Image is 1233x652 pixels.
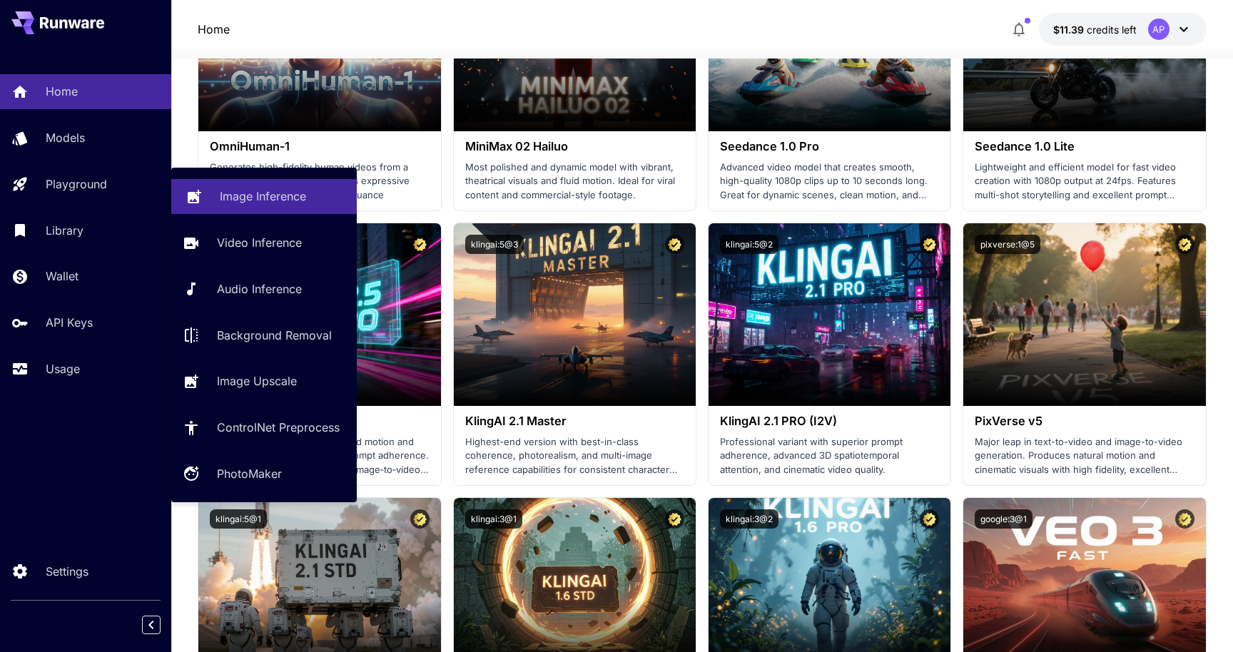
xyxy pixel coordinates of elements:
[454,223,696,406] img: alt
[465,235,524,254] button: klingai:5@3
[217,234,302,251] p: Video Inference
[198,21,230,38] nav: breadcrumb
[171,272,357,307] a: Audio Inference
[720,435,939,477] p: Professional variant with superior prompt adherence, advanced 3D spatiotemporal attention, and ci...
[720,161,939,203] p: Advanced video model that creates smooth, high-quality 1080p clips up to 10 seconds long. Great f...
[217,280,302,297] p: Audio Inference
[1087,24,1137,36] span: credits left
[410,509,430,529] button: Certified Model – Vetted for best performance and includes a commercial license.
[1053,24,1087,36] span: $11.39
[465,161,684,203] p: Most polished and dynamic model with vibrant, theatrical visuals and fluid motion. Ideal for vira...
[1039,13,1207,46] button: $11.3913
[46,175,107,193] p: Playground
[220,188,306,205] p: Image Inference
[46,268,78,285] p: Wallet
[465,414,684,428] h3: KlingAI 2.1 Master
[46,360,80,377] p: Usage
[210,161,429,203] p: Generates high-fidelity human videos from a single image and audio. Captures expressive motion, l...
[217,327,332,344] p: Background Removal
[46,563,88,580] p: Settings
[46,314,93,331] p: API Keys
[963,223,1205,406] img: alt
[171,225,357,260] a: Video Inference
[171,410,357,445] a: ControlNet Preprocess
[665,235,684,254] button: Certified Model – Vetted for best performance and includes a commercial license.
[1175,509,1194,529] button: Certified Model – Vetted for best performance and includes a commercial license.
[1053,22,1137,37] div: $11.3913
[975,235,1040,254] button: pixverse:1@5
[920,509,939,529] button: Certified Model – Vetted for best performance and includes a commercial license.
[142,616,161,634] button: Collapse sidebar
[720,414,939,428] h3: KlingAI 2.1 PRO (I2V)
[975,435,1194,477] p: Major leap in text-to-video and image-to-video generation. Produces natural motion and cinematic ...
[465,509,522,529] button: klingai:3@1
[720,140,939,153] h3: Seedance 1.0 Pro
[1148,19,1169,40] div: AP
[975,161,1194,203] p: Lightweight and efficient model for fast video creation with 1080p output at 24fps. Features mult...
[920,235,939,254] button: Certified Model – Vetted for best performance and includes a commercial license.
[1175,235,1194,254] button: Certified Model – Vetted for best performance and includes a commercial license.
[465,435,684,477] p: Highest-end version with best-in-class coherence, photorealism, and multi-image reference capabil...
[153,612,171,638] div: Collapse sidebar
[720,235,778,254] button: klingai:5@2
[217,465,282,482] p: PhotoMaker
[665,509,684,529] button: Certified Model – Vetted for best performance and includes a commercial license.
[709,223,950,406] img: alt
[46,129,85,146] p: Models
[975,509,1032,529] button: google:3@1
[46,222,83,239] p: Library
[171,179,357,214] a: Image Inference
[171,317,357,352] a: Background Removal
[217,419,340,436] p: ControlNet Preprocess
[46,83,78,100] p: Home
[210,509,267,529] button: klingai:5@1
[210,140,429,153] h3: OmniHuman‑1
[975,140,1194,153] h3: Seedance 1.0 Lite
[720,509,778,529] button: klingai:3@2
[198,21,230,38] p: Home
[465,140,684,153] h3: MiniMax 02 Hailuo
[975,414,1194,428] h3: PixVerse v5
[410,235,430,254] button: Certified Model – Vetted for best performance and includes a commercial license.
[171,457,357,491] a: PhotoMaker
[217,372,297,389] p: Image Upscale
[171,364,357,399] a: Image Upscale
